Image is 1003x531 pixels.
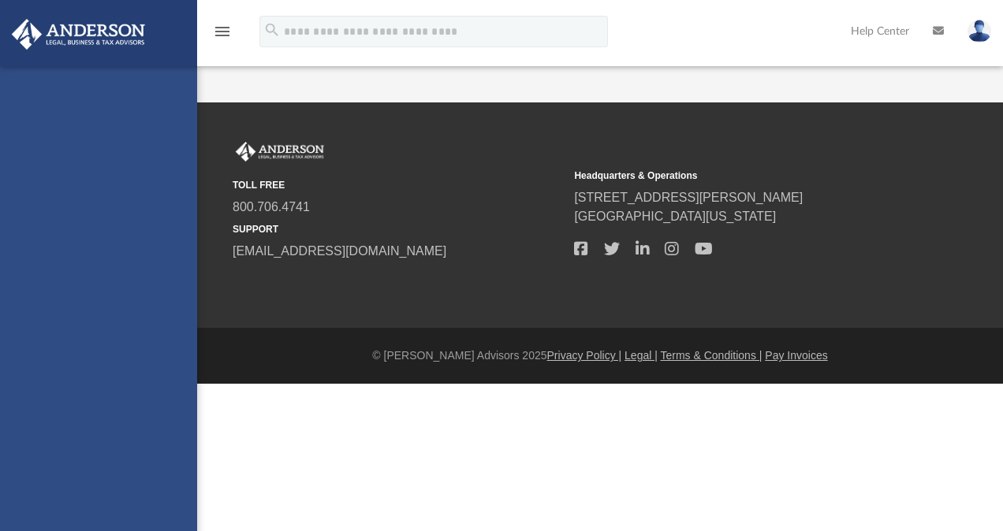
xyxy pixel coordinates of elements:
[233,244,446,258] a: [EMAIL_ADDRESS][DOMAIN_NAME]
[197,347,1003,364] div: © [PERSON_NAME] Advisors 2025
[574,210,776,223] a: [GEOGRAPHIC_DATA][US_STATE]
[233,200,310,214] a: 800.706.4741
[233,142,327,162] img: Anderson Advisors Platinum Portal
[574,169,904,183] small: Headquarters & Operations
[233,178,563,192] small: TOLL FREE
[547,349,622,362] a: Privacy Policy |
[625,349,658,362] a: Legal |
[968,20,991,43] img: User Pic
[661,349,763,362] a: Terms & Conditions |
[7,19,150,50] img: Anderson Advisors Platinum Portal
[213,30,232,41] a: menu
[574,191,803,204] a: [STREET_ADDRESS][PERSON_NAME]
[213,22,232,41] i: menu
[765,349,827,362] a: Pay Invoices
[263,21,281,39] i: search
[233,222,563,236] small: SUPPORT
